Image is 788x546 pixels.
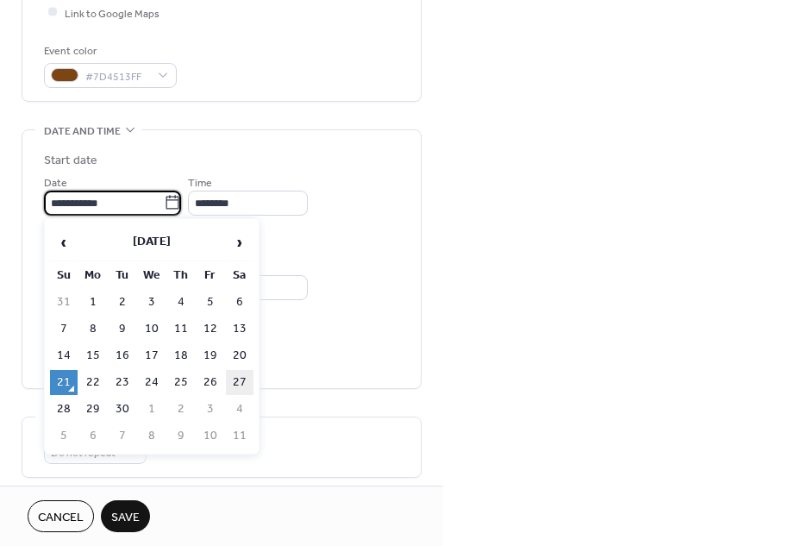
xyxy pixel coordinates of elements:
[226,370,253,395] td: 27
[197,290,224,315] td: 5
[197,370,224,395] td: 26
[226,424,253,449] td: 11
[79,317,107,342] td: 8
[50,424,78,449] td: 5
[51,225,77,260] span: ‹
[138,370,166,395] td: 24
[79,290,107,315] td: 1
[197,343,224,368] td: 19
[50,370,78,395] td: 21
[167,397,195,422] td: 2
[79,424,107,449] td: 6
[109,343,136,368] td: 16
[226,397,253,422] td: 4
[226,263,253,288] th: Sa
[44,152,97,170] div: Start date
[167,343,195,368] td: 18
[197,263,224,288] th: Fr
[226,317,253,342] td: 13
[167,424,195,449] td: 9
[197,397,224,422] td: 3
[109,290,136,315] td: 2
[138,290,166,315] td: 3
[138,317,166,342] td: 10
[101,500,150,532] button: Save
[109,317,136,342] td: 9
[167,290,195,315] td: 4
[50,317,78,342] td: 7
[28,500,94,532] button: Cancel
[109,397,136,422] td: 30
[50,263,78,288] th: Su
[44,42,173,60] div: Event color
[79,263,107,288] th: Mo
[109,424,136,449] td: 7
[85,67,149,85] span: #7D4513FF
[111,509,140,527] span: Save
[109,370,136,395] td: 23
[109,263,136,288] th: Tu
[197,424,224,449] td: 10
[138,343,166,368] td: 17
[79,397,107,422] td: 29
[188,173,212,191] span: Time
[226,343,253,368] td: 20
[226,290,253,315] td: 6
[138,424,166,449] td: 8
[79,224,224,261] th: [DATE]
[197,317,224,342] td: 12
[50,397,78,422] td: 28
[167,263,195,288] th: Th
[50,290,78,315] td: 31
[167,317,195,342] td: 11
[50,343,78,368] td: 14
[79,370,107,395] td: 22
[79,343,107,368] td: 15
[44,173,67,191] span: Date
[227,225,253,260] span: ›
[167,370,195,395] td: 25
[65,4,159,22] span: Link to Google Maps
[44,122,121,141] span: Date and time
[38,509,84,527] span: Cancel
[138,397,166,422] td: 1
[138,263,166,288] th: We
